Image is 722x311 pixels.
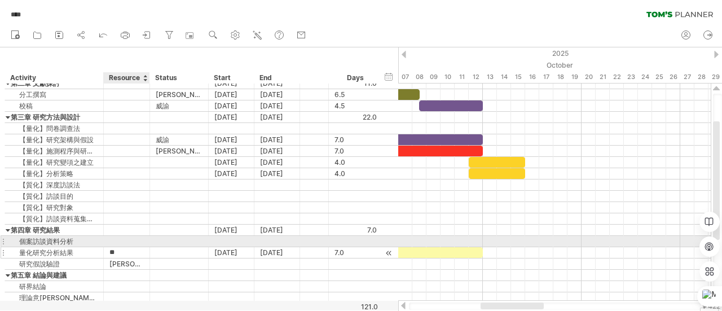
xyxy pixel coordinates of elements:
div: 【量化】問卷調查法 [11,123,98,134]
div: Sunday, 19 October 2025 [567,71,582,83]
div: Monday, 20 October 2025 [582,71,596,83]
div: 第三章 研究方法與設計 [11,112,98,122]
div: 7.0 [334,134,377,145]
div: [DATE] [209,168,254,179]
div: Saturday, 18 October 2025 [553,71,567,83]
div: 量化研究分析結果 [11,247,98,258]
div: [DATE] [254,225,300,235]
div: [DATE] [254,157,300,168]
div: Friday, 10 October 2025 [441,71,455,83]
div: [DATE] [254,146,300,156]
div: Thursday, 23 October 2025 [624,71,638,83]
div: Tuesday, 7 October 2025 [398,71,412,83]
div: [DATE] [209,157,254,168]
div: scroll to activity [384,247,394,259]
div: [PERSON_NAME]、[PERSON_NAME] [156,89,202,100]
div: 研界結論 [11,281,98,292]
div: 第四章 研究結果 [11,225,98,235]
div: Monday, 27 October 2025 [680,71,694,83]
div: Days [328,72,382,84]
div: Activity [10,72,97,84]
div: 121.0 [329,303,378,311]
div: [DATE] [254,168,300,179]
div: 威諭 [156,100,202,111]
div: Tuesday, 21 October 2025 [596,71,610,83]
div: [PERSON_NAME] [109,259,144,269]
div: Start [214,72,248,84]
div: Wednesday, 8 October 2025 [412,71,426,83]
div: 4.5 [334,100,377,111]
div: Wednesday, 22 October 2025 [610,71,624,83]
div: Friday, 17 October 2025 [539,71,553,83]
div: Sunday, 12 October 2025 [469,71,483,83]
div: [PERSON_NAME] [156,146,202,156]
div: [DATE] [254,100,300,111]
div: Saturday, 11 October 2025 [455,71,469,83]
div: 威諭 [156,134,202,145]
div: [DATE] [209,89,254,100]
div: 【質化】訪談資料蒐集工具 [11,213,98,224]
div: 7.0 [334,247,377,258]
div: Tuesday, 14 October 2025 [497,71,511,83]
div: 研究假說驗證 [11,259,98,269]
div: [DATE] [254,112,300,122]
div: [DATE] [209,100,254,111]
div: [DATE] [209,112,254,122]
div: Thursday, 16 October 2025 [525,71,539,83]
div: 6.5 [334,89,377,100]
div: [DATE] [254,89,300,100]
div: Thursday, 9 October 2025 [426,71,441,83]
div: 4.0 [334,157,377,168]
div: [DATE] [209,134,254,145]
div: Monday, 13 October 2025 [483,71,497,83]
div: 4.0 [334,168,377,179]
div: Tuesday, 28 October 2025 [694,71,708,83]
div: [DATE] [209,146,254,156]
div: 【質化】深度訪談法 [11,179,98,190]
div: 7.0 [334,146,377,156]
div: [DATE] [209,225,254,235]
div: Saturday, 25 October 2025 [652,71,666,83]
div: [DATE] [209,247,254,258]
div: End [259,72,293,84]
div: 【量化】研究變項之建立 [11,157,98,168]
div: Wednesday, 15 October 2025 [511,71,525,83]
div: Sunday, 26 October 2025 [666,71,680,83]
div: v 422 [702,302,720,310]
div: 【量化】施測程序與研究對象 [11,146,98,156]
div: 【質化】訪談目的 [11,191,98,202]
div: Friday, 24 October 2025 [638,71,652,83]
div: 分工撰寫 [11,89,98,100]
div: 校稿 [11,100,98,111]
div: Status [155,72,202,84]
div: 理論意[PERSON_NAME]及實務意涵 [11,292,98,303]
div: 【質化】研究對象 [11,202,98,213]
div: 第五章 結論與建議 [11,270,98,281]
div: [DATE] [254,247,300,258]
div: 【量化】分析策略 [11,168,98,179]
div: 個案訪談資料分析 [11,236,98,247]
div: Resource [109,72,143,84]
div: [DATE] [254,134,300,145]
div: Show Legend [700,308,719,311]
div: 【量化】研究架構與假設 [11,134,98,145]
